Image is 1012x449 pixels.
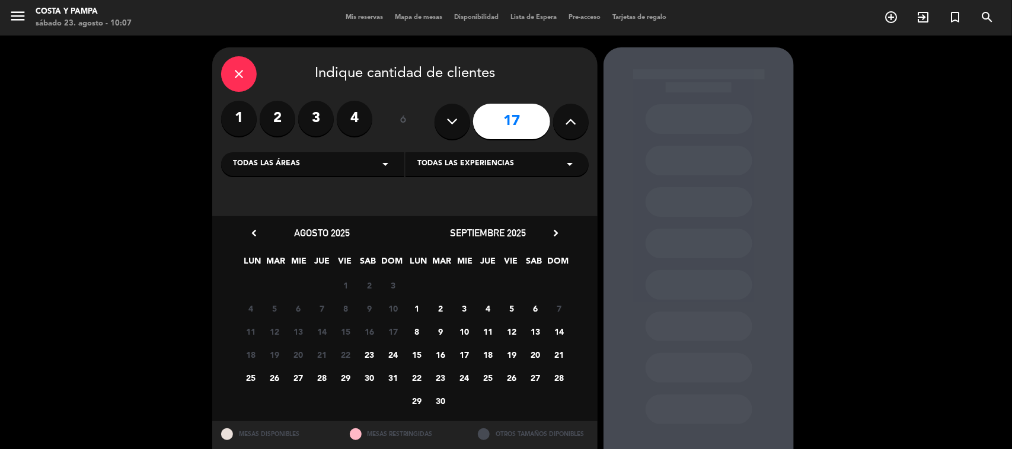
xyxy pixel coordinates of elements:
button: menu [9,7,27,29]
span: 9 [431,322,451,341]
span: 1 [336,275,356,295]
span: JUE [478,254,498,274]
span: 15 [336,322,356,341]
span: VIE [502,254,521,274]
span: 4 [478,299,498,318]
span: DOM [382,254,401,274]
div: sábado 23. agosto - 10:07 [36,18,132,30]
span: 2 [360,275,379,295]
i: add_circle_outline [884,10,898,24]
span: 23 [360,345,379,364]
span: 26 [502,368,522,387]
span: 27 [289,368,308,387]
span: MIE [289,254,309,274]
span: 25 [478,368,498,387]
span: MIE [455,254,475,274]
span: JUE [312,254,332,274]
span: 22 [336,345,356,364]
span: 8 [407,322,427,341]
span: 15 [407,345,427,364]
div: OTROS TAMAÑOS DIPONIBLES [469,421,598,447]
span: Mis reservas [340,14,389,21]
span: Tarjetas de regalo [606,14,672,21]
span: 5 [502,299,522,318]
span: 6 [526,299,545,318]
span: 21 [312,345,332,364]
span: 20 [526,345,545,364]
i: chevron_right [550,227,562,239]
div: Costa y Pampa [36,6,132,18]
span: Pre-acceso [563,14,606,21]
span: 29 [407,391,427,410]
span: 7 [550,299,569,318]
span: 12 [265,322,285,341]
span: 21 [550,345,569,364]
span: 16 [360,322,379,341]
span: 3 [384,275,403,295]
span: SAB [525,254,544,274]
i: search [980,10,994,24]
span: 13 [289,322,308,341]
i: chevron_left [248,227,260,239]
i: menu [9,7,27,25]
span: 14 [550,322,569,341]
i: exit_to_app [916,10,930,24]
label: 3 [298,101,334,136]
div: MESAS RESTRINGIDAS [341,421,470,447]
span: 17 [455,345,474,364]
i: turned_in_not [948,10,962,24]
span: 16 [431,345,451,364]
span: 8 [336,299,356,318]
span: 27 [526,368,545,387]
span: VIE [336,254,355,274]
i: arrow_drop_down [378,157,392,171]
span: 9 [360,299,379,318]
span: DOM [548,254,567,274]
span: 1 [407,299,427,318]
span: 24 [384,345,403,364]
span: 23 [431,368,451,387]
span: 30 [431,391,451,410]
span: Todas las áreas [233,158,300,170]
span: 19 [502,345,522,364]
div: MESAS DISPONIBLES [212,421,341,447]
label: 1 [221,101,257,136]
span: 18 [241,345,261,364]
span: Mapa de mesas [389,14,448,21]
span: 5 [265,299,285,318]
span: 20 [289,345,308,364]
span: 25 [241,368,261,387]
span: MAR [432,254,452,274]
span: septiembre 2025 [450,227,526,239]
span: LUN [243,254,263,274]
span: 24 [455,368,474,387]
span: 28 [312,368,332,387]
span: 30 [360,368,379,387]
span: 22 [407,368,427,387]
span: Disponibilidad [448,14,505,21]
span: 29 [336,368,356,387]
span: MAR [266,254,286,274]
span: 11 [478,322,498,341]
span: 19 [265,345,285,364]
span: agosto 2025 [294,227,350,239]
span: 10 [455,322,474,341]
span: 3 [455,299,474,318]
span: 10 [384,299,403,318]
span: 28 [550,368,569,387]
span: 31 [384,368,403,387]
div: ó [384,101,423,142]
span: 7 [312,299,332,318]
span: 18 [478,345,498,364]
span: 12 [502,322,522,341]
span: Lista de Espera [505,14,563,21]
span: Todas las experiencias [417,158,514,170]
label: 4 [337,101,372,136]
div: Indique cantidad de clientes [221,56,589,92]
span: LUN [409,254,429,274]
span: 14 [312,322,332,341]
i: arrow_drop_down [563,157,577,171]
span: 17 [384,322,403,341]
span: 26 [265,368,285,387]
span: 11 [241,322,261,341]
